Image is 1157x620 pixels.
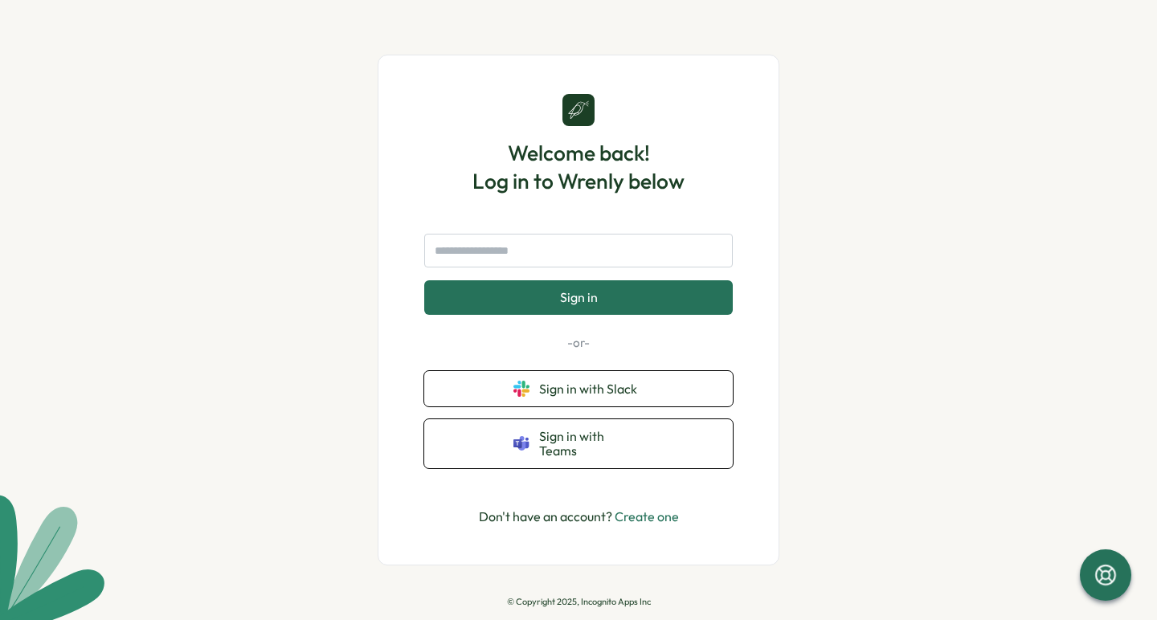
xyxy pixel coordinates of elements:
button: Sign in [424,280,733,314]
a: Create one [615,508,679,524]
span: Sign in with Slack [539,381,644,396]
span: Sign in [560,290,598,304]
p: Don't have an account? [479,507,679,527]
h1: Welcome back! Log in to Wrenly below [472,139,685,195]
p: © Copyright 2025, Incognito Apps Inc [507,597,651,607]
span: Sign in with Teams [539,429,644,459]
button: Sign in with Teams [424,419,733,468]
p: -or- [424,334,733,352]
button: Sign in with Slack [424,371,733,406]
